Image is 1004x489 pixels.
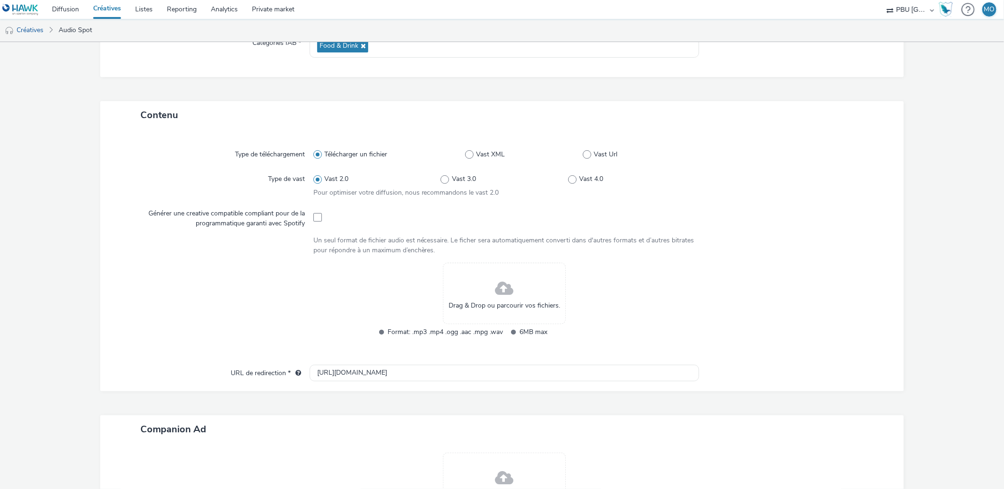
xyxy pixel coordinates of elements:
span: Vast 4.0 [579,174,603,184]
span: Contenu [140,109,178,121]
span: Vast 2.0 [324,174,348,184]
span: 6MB max [519,326,635,337]
span: Télécharger un fichier [324,150,387,159]
span: Food & Drink [320,42,358,50]
span: Companion Ad [140,423,206,436]
img: undefined Logo [2,4,39,16]
a: Audio Spot [54,19,97,42]
label: URL de redirection * [227,365,305,378]
label: Générer une creative compatible compliant pour de la programmatique garanti avec Spotify [117,205,308,228]
span: Vast Url [594,150,618,159]
div: MO [984,2,995,17]
div: L'URL de redirection sera utilisée comme URL de validation avec certains SSP et ce sera l'URL de ... [291,369,301,378]
img: Hawk Academy [939,2,953,17]
img: audio [5,26,14,35]
span: Pour optimiser votre diffusion, nous recommandons le vast 2.0 [313,188,499,197]
span: Format: .mp3 .mp4 .ogg .aac .mpg .wav [388,326,503,337]
span: Vast 3.0 [452,174,476,184]
label: Type de téléchargement [231,146,309,159]
span: Drag & Drop ou parcourir vos fichiers. [449,301,560,310]
span: Vast XML [476,150,505,159]
label: Type de vast [264,171,309,184]
div: Un seul format de fichier audio est nécessaire. Le ficher sera automatiquement converti dans d'au... [313,236,696,255]
input: url... [310,365,700,381]
a: Hawk Academy [939,2,957,17]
